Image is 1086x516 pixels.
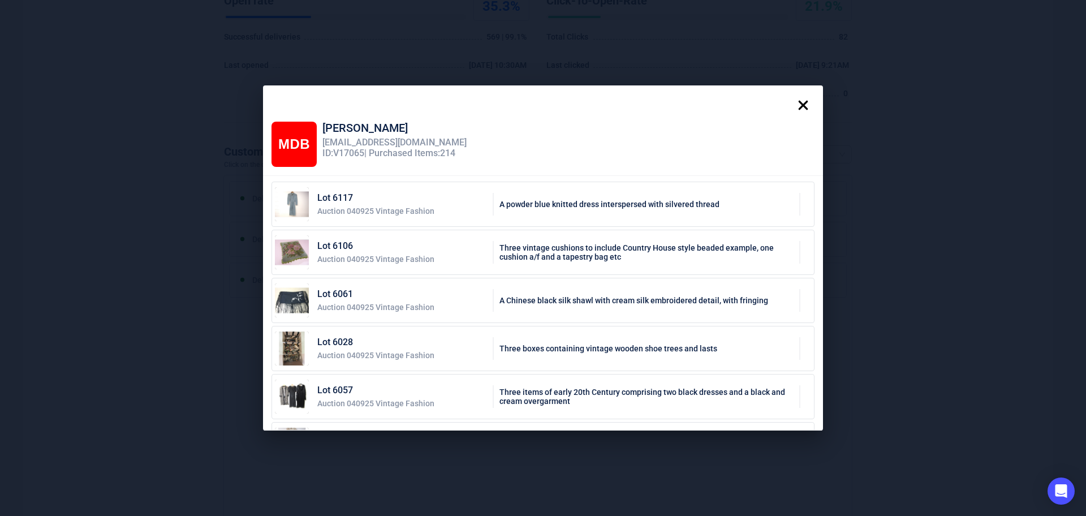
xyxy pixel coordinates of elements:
[317,241,487,254] div: Lot 6106
[317,207,487,216] div: Auction 040925 Vintage Fashion
[271,422,815,467] a: Lot 6053Auction 040925 Vintage FashionA large Chinese silk cream embroidered piano shawl
[494,200,799,209] div: A powder blue knitted dress interspersed with silvered thread
[278,136,310,152] span: MDB
[317,337,487,350] div: Lot 6028
[317,399,487,408] div: Auction 040925 Vintage Fashion
[271,182,815,227] a: Lot 6117Auction 040925 Vintage FashionA powder blue knitted dress interspersed with silvered thread
[322,122,467,137] div: [PERSON_NAME]
[275,380,309,414] img: 6057_1.jpg
[494,388,799,406] div: Three items of early 20th Century comprising two black dresses and a black and cream overgarment
[275,428,309,462] img: 6053_1.jpg
[271,122,317,167] div: Miss D Brown
[317,193,487,206] div: Lot 6117
[494,243,799,261] div: Three vintage cushions to include Country House style beaded example, one cushion a/f and a tapes...
[1048,478,1075,505] div: Open Intercom Messenger
[271,326,815,371] a: Lot 6028Auction 040925 Vintage FashionThree boxes containing vintage wooden shoe trees and lasts
[317,385,487,398] div: Lot 6057
[494,344,799,353] div: Three boxes containing vintage wooden shoe trees and lasts
[317,303,487,312] div: Auction 040925 Vintage Fashion
[494,296,799,305] div: A Chinese black silk shawl with cream silk embroidered detail, with fringing
[317,255,487,264] div: Auction 040925 Vintage Fashion
[317,351,487,360] div: Auction 040925 Vintage Fashion
[275,187,309,221] img: 6117_1.jpg
[275,235,309,269] img: 6106_1.jpg
[271,230,815,275] a: Lot 6106Auction 040925 Vintage FashionThree vintage cushions to include Country House style beade...
[275,283,309,317] img: 6061_1.jpg
[322,137,467,148] div: [EMAIL_ADDRESS][DOMAIN_NAME]
[271,278,815,323] a: Lot 6061Auction 040925 Vintage FashionA Chinese black silk shawl with cream silk embroidered deta...
[271,374,815,419] a: Lot 6057Auction 040925 Vintage FashionThree items of early 20th Century comprising two black dres...
[317,289,487,302] div: Lot 6061
[322,148,467,158] div: ID: V17065 | Purchased Items: 214
[275,332,309,365] img: 6028_1.jpg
